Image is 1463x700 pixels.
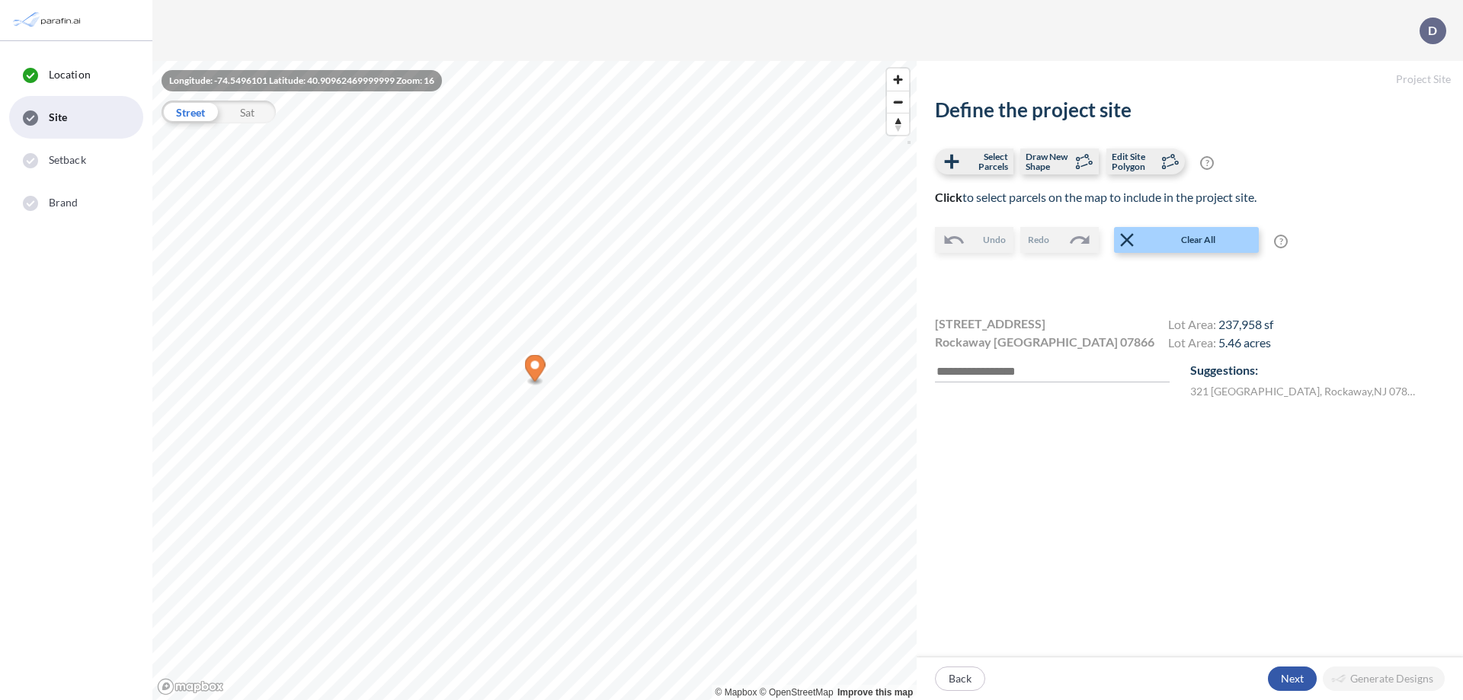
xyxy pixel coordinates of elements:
[1218,335,1271,350] span: 5.46 acres
[152,61,917,700] canvas: Map
[49,152,86,168] span: Setback
[887,69,909,91] button: Zoom in
[837,687,913,698] a: Improve this map
[49,110,67,125] span: Site
[935,190,962,204] b: Click
[1020,227,1099,253] button: Redo
[949,671,972,686] p: Back
[887,113,909,135] button: Reset bearing to north
[1190,383,1420,399] label: 321 [GEOGRAPHIC_DATA] , Rockaway , NJ 07866 , US
[1112,152,1157,171] span: Edit Site Polygon
[162,70,442,91] div: Longitude: -74.5496101 Latitude: 40.90962469999999 Zoom: 16
[11,6,85,34] img: Parafin
[525,355,546,386] div: Map marker
[935,227,1013,253] button: Undo
[935,190,1257,204] span: to select parcels on the map to include in the project site.
[1138,233,1257,247] span: Clear All
[935,98,1445,122] h2: Define the project site
[1026,152,1071,171] span: Draw New Shape
[1168,335,1273,353] h4: Lot Area:
[157,678,224,695] a: Mapbox homepage
[1168,317,1273,335] h4: Lot Area:
[715,687,757,698] a: Mapbox
[917,61,1463,98] h5: Project Site
[935,315,1045,333] span: [STREET_ADDRESS]
[49,67,91,82] span: Location
[760,687,834,698] a: OpenStreetMap
[162,101,219,123] div: Street
[1268,666,1317,691] button: Next
[1190,361,1445,379] p: Suggestions:
[49,195,78,210] span: Brand
[887,91,909,113] button: Zoom out
[887,113,909,135] span: Reset bearing to north
[1274,235,1288,248] span: ?
[963,152,1008,171] span: Select Parcels
[1200,156,1214,170] span: ?
[1028,233,1049,247] span: Redo
[935,666,985,691] button: Back
[219,101,276,123] div: Sat
[935,333,1154,351] span: Rockaway [GEOGRAPHIC_DATA] 07866
[1114,227,1259,253] button: Clear All
[983,233,1006,247] span: Undo
[1218,317,1273,331] span: 237,958 sf
[1428,24,1437,37] p: D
